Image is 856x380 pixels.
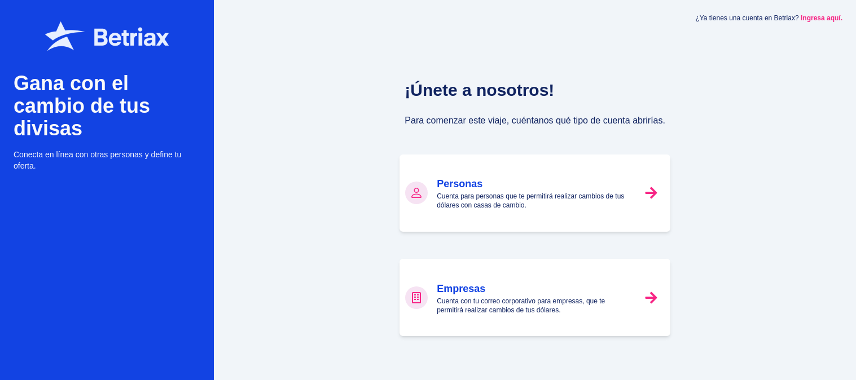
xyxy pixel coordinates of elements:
[437,176,633,210] div: Cuenta para personas que te permitirá realizar cambios de tus dólares con casas de cambio.
[405,100,665,127] p: Para comenzar este viaje, cuéntanos qué tipo de cuenta abrirías.
[437,281,633,297] h3: Empresas
[801,14,842,22] a: Ingresa aquí.
[14,149,200,171] span: Conecta en línea con otras personas y define tu oferta.
[405,80,554,100] h1: ¡Únete a nosotros!
[14,72,200,140] h3: Gana con el cambio de tus divisas
[437,281,633,315] div: Cuenta con tu correo corporativo para empresas, que te permitirá realizar cambios de tus dólares.
[400,259,670,336] a: EmpresasCuenta con tu correo corporativo para empresas, que te permitirá realizar cambios de tus ...
[400,154,670,232] a: PersonasCuenta para personas que te permitirá realizar cambios de tus dólares con casas de cambio.
[437,176,633,192] h3: Personas
[695,14,842,23] span: ¿Ya tienes una cuenta en Betriax?
[45,21,169,51] img: Betriax logo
